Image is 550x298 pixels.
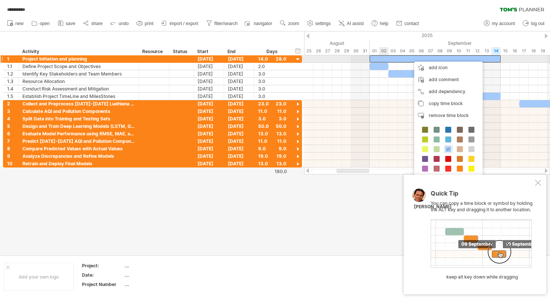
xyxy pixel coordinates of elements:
[258,78,286,85] div: 3.0
[194,123,224,130] div: [DATE]
[254,21,272,26] span: navigator
[347,21,364,26] span: AI assist
[463,47,473,55] div: Thursday, 11 September 2025
[7,55,18,62] div: 1
[82,281,123,288] div: Project Number
[7,93,18,100] div: 1.5
[444,47,454,55] div: Tuesday, 9 September 2025
[194,70,224,77] div: [DATE]
[125,272,187,278] div: ....
[194,63,224,70] div: [DATE]
[258,55,286,62] div: 14.0
[159,19,201,28] a: import / export
[173,48,189,55] div: Status
[22,160,135,167] div: Retrain and Deploy Final Models
[224,108,254,115] div: [DATE]
[22,130,135,137] div: Evaluate Model Performance using RMSE, MAE, and R² Metrics
[258,123,286,130] div: 50.0
[404,21,419,26] span: contact
[258,115,286,122] div: 3.0
[22,153,135,160] div: Analyze Discrepancies and Refine Models
[394,19,421,28] a: contact
[22,100,135,107] div: Collect and Preprocess [DATE]-[DATE] Ludhiana Data
[7,115,18,122] div: 4
[7,153,18,160] div: 9
[258,153,286,160] div: 19.0
[224,123,254,130] div: [DATE]
[351,47,360,55] div: Saturday, 30 August 2025
[337,19,366,28] a: AI assist
[7,160,18,167] div: 10
[194,138,224,145] div: [DATE]
[194,55,224,62] div: [DATE]
[214,21,238,26] span: filter/search
[194,115,224,122] div: [DATE]
[529,47,538,55] div: Thursday, 18 September 2025
[56,19,77,28] a: save
[332,47,342,55] div: Thursday, 28 August 2025
[204,19,240,28] a: filter/search
[224,153,254,160] div: [DATE]
[224,93,254,100] div: [DATE]
[370,47,379,55] div: Monday, 1 September 2025
[7,100,18,107] div: 2
[360,47,370,55] div: Sunday, 31 August 2025
[125,281,187,288] div: ....
[414,204,452,210] div: [PERSON_NAME]
[194,85,224,92] div: [DATE]
[194,145,224,152] div: [DATE]
[194,93,224,100] div: [DATE]
[22,85,135,92] div: Conduct Risk Assessment and Mitigation
[407,47,416,55] div: Friday, 5 September 2025
[258,93,286,100] div: 3.0
[323,47,332,55] div: Wednesday, 27 August 2025
[531,21,544,26] span: log out
[342,47,351,55] div: Friday, 29 August 2025
[22,123,135,130] div: Design and Train Deep Learning Models (LSTM, GRU, CNN-LSTM, Transformers)
[482,47,491,55] div: Saturday, 13 September 2025
[370,19,391,28] a: help
[258,70,286,77] div: 3.0
[66,21,75,26] span: save
[414,86,483,98] div: add dependency
[194,108,224,115] div: [DATE]
[501,47,510,55] div: Monday, 15 September 2025
[519,47,529,55] div: Wednesday, 17 September 2025
[258,130,286,137] div: 13.0
[194,100,224,107] div: [DATE]
[22,48,134,55] div: Activity
[7,78,18,85] div: 1.3
[258,63,286,70] div: 2.0
[7,130,18,137] div: 6
[379,47,388,55] div: Tuesday, 2 September 2025
[194,130,224,137] div: [DATE]
[224,145,254,152] div: [DATE]
[224,138,254,145] div: [DATE]
[491,47,501,55] div: Sunday, 14 September 2025
[224,100,254,107] div: [DATE]
[431,190,534,200] div: Quick Tip
[258,108,286,115] div: 11.0
[125,262,187,269] div: ....
[22,115,135,122] div: Split Data into Training and Testing Sets
[435,47,444,55] div: Monday, 8 September 2025
[258,85,286,92] div: 3.0
[254,48,290,55] div: Days
[169,21,198,26] span: import / export
[109,19,131,28] a: undo
[398,47,407,55] div: Thursday, 4 September 2025
[255,169,287,174] div: 180.0
[82,272,123,278] div: Date:
[305,19,333,28] a: settings
[492,21,515,26] span: my account
[224,78,254,85] div: [DATE]
[521,19,547,28] a: log out
[145,21,153,26] span: print
[22,108,135,115] div: Calculate AQI and Pollution Components
[454,47,463,55] div: Wednesday, 10 September 2025
[22,55,135,62] div: Project Initiation and planning
[7,63,18,70] div: 1.1
[7,108,18,115] div: 3
[7,85,18,92] div: 1.4
[244,19,274,28] a: navigator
